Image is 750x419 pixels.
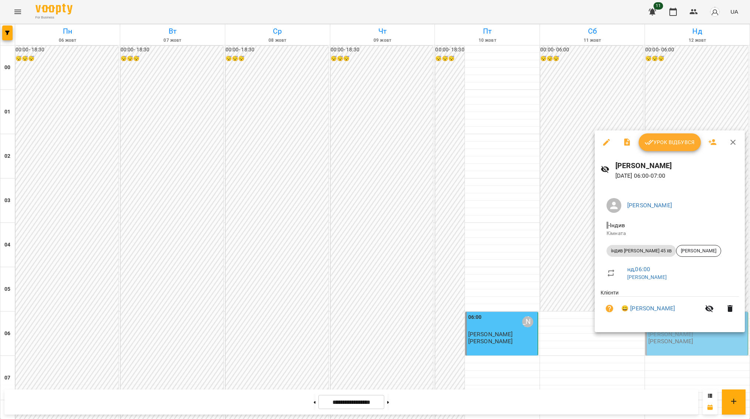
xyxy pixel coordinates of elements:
h6: [PERSON_NAME] [615,160,739,171]
a: [PERSON_NAME] [627,202,672,209]
a: [PERSON_NAME] [627,274,667,280]
p: [DATE] 06:00 - 07:00 [615,171,739,180]
a: нд , 06:00 [627,266,650,273]
span: - Індив [607,222,626,229]
a: 😀 [PERSON_NAME] [621,304,675,313]
button: Урок відбувся [639,133,701,151]
span: Урок відбувся [645,138,695,147]
ul: Клієнти [601,289,739,323]
button: Візит ще не сплачено. Додати оплату? [601,300,618,317]
p: Кімната [607,230,733,237]
div: [PERSON_NAME] [676,245,721,257]
span: [PERSON_NAME] [676,248,721,254]
span: індив [PERSON_NAME] 45 хв [607,248,676,254]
